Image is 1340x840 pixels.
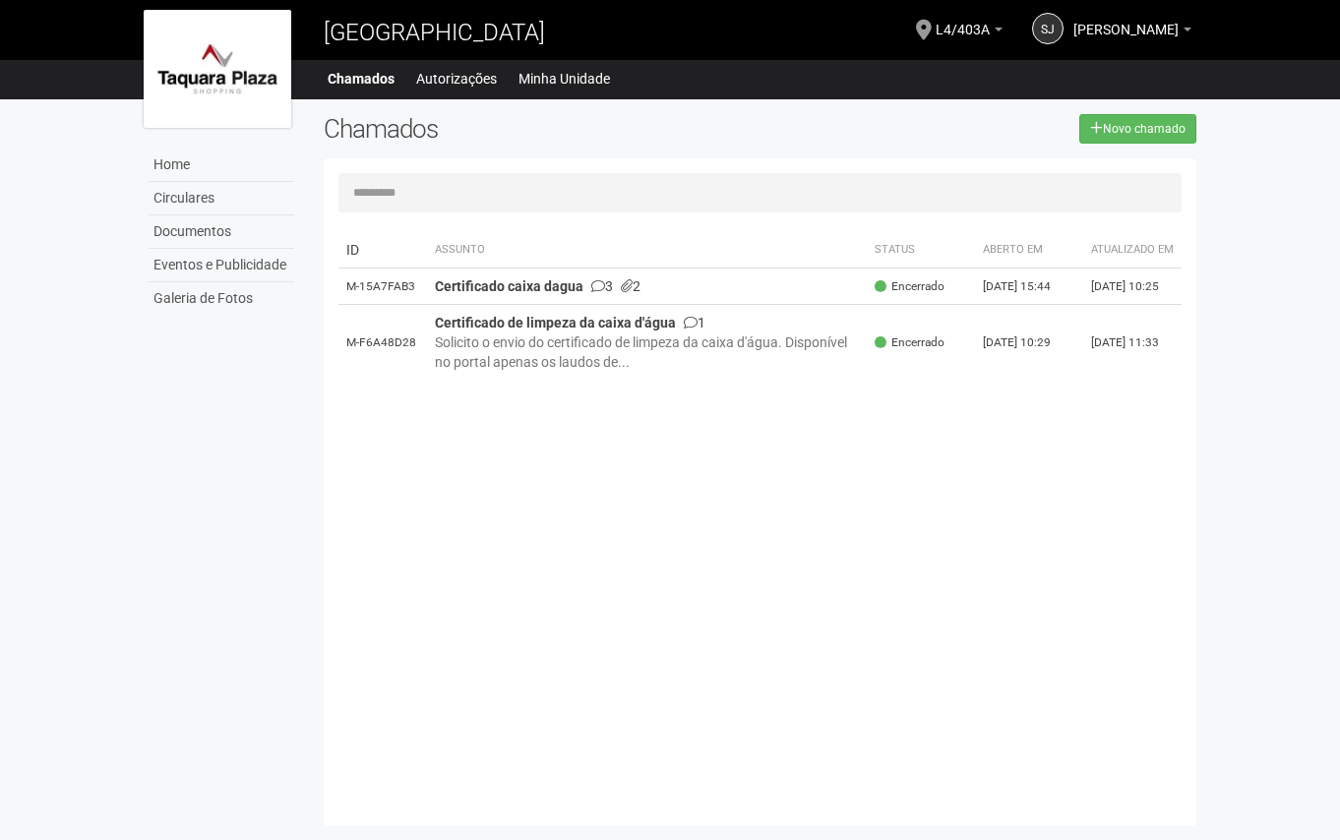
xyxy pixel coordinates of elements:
[591,278,613,294] span: 3
[867,232,975,269] th: Status
[875,334,944,351] span: Encerrado
[435,278,583,294] strong: Certificado caixa dagua
[975,269,1083,305] td: [DATE] 15:44
[149,215,294,249] a: Documentos
[1032,13,1064,44] a: SJ
[1083,305,1182,381] td: [DATE] 11:33
[936,3,990,37] span: L4/403A
[149,149,294,182] a: Home
[975,305,1083,381] td: [DATE] 10:29
[324,19,545,46] span: [GEOGRAPHIC_DATA]
[621,278,640,294] span: 2
[328,65,395,92] a: Chamados
[149,282,294,315] a: Galeria de Fotos
[1079,114,1196,144] a: Novo chamado
[435,332,859,372] div: Solicito o envio do certificado de limpeza da caixa d'água. Disponível no portal apenas os laudos...
[1073,3,1179,37] span: Sergio Julio Sangi
[1073,25,1191,40] a: [PERSON_NAME]
[518,65,610,92] a: Minha Unidade
[936,25,1003,40] a: L4/403A
[416,65,497,92] a: Autorizações
[1083,232,1182,269] th: Atualizado em
[875,278,944,295] span: Encerrado
[975,232,1083,269] th: Aberto em
[684,315,705,330] span: 1
[149,182,294,215] a: Circulares
[435,315,676,330] strong: Certificado de limpeza da caixa d'água
[427,232,867,269] th: Assunto
[338,269,427,305] td: M-15A7FAB3
[324,114,670,144] h2: Chamados
[338,232,427,269] td: ID
[149,249,294,282] a: Eventos e Publicidade
[338,305,427,381] td: M-F6A48D28
[144,10,291,128] img: logo.jpg
[1083,269,1182,305] td: [DATE] 10:25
